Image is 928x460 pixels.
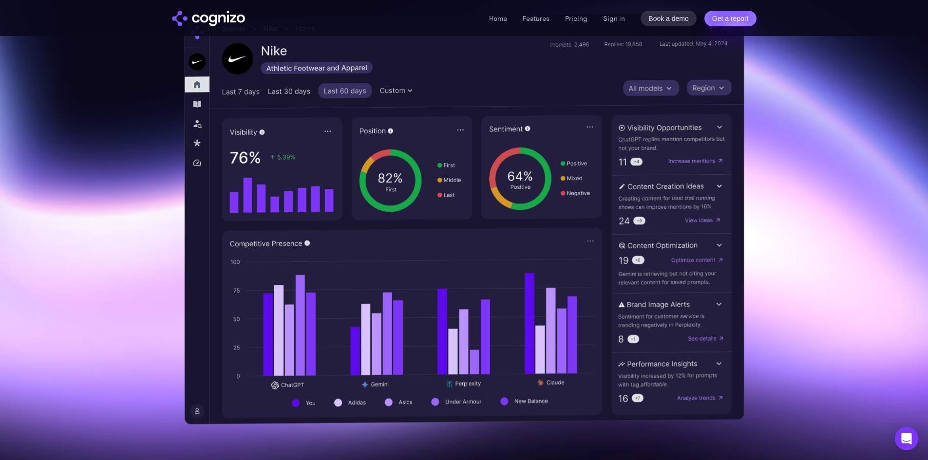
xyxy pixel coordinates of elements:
img: Cognizo AI visibility optimization dashboard [184,13,744,424]
a: Features [523,14,549,23]
a: home [172,11,245,26]
a: Get a report [704,11,757,26]
img: cognizo logo [172,11,245,26]
a: Book a demo [641,11,697,26]
a: Home [489,14,507,23]
a: Sign in [603,13,625,24]
a: Pricing [565,14,587,23]
div: Open Intercom Messenger [895,427,918,450]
